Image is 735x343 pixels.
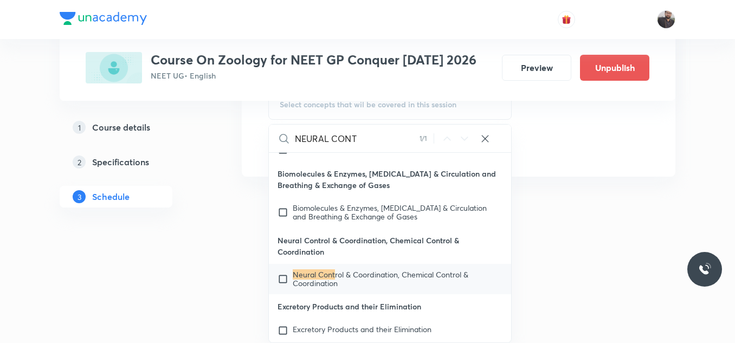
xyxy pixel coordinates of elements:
button: avatar [558,11,575,28]
img: avatar [562,15,571,24]
a: Company Logo [60,12,147,28]
a: 2Specifications [60,151,207,173]
a: 1Course details [60,117,207,138]
h5: Schedule [92,190,130,203]
h3: Course On Zoology for NEET GP Conquer [DATE] 2026 [151,52,476,68]
h5: Specifications [92,156,149,169]
p: 2 [73,156,86,169]
p: Neural Control & Coordination, Chemical Control & Coordination [269,228,511,264]
img: Company Logo [60,12,147,25]
span: rol & Coordination, Chemical Control & Coordination [293,269,468,288]
img: ttu [698,263,711,276]
p: Excretory Products and their Elimination [269,294,511,319]
div: 1 / 1 [420,133,434,144]
h5: Course details [92,121,150,134]
span: Select concepts that wil be covered in this session [280,100,456,109]
img: Vishal Choudhary [657,10,675,29]
mark: Neural Cont [293,269,335,280]
p: Biomolecules & Enzymes, [MEDICAL_DATA] & Circulation and Breathing & Exchange of Gases [269,161,511,197]
p: NEET UG • English [151,70,476,81]
p: 3 [73,190,86,203]
button: Preview [502,55,571,81]
span: Biomolecules & Enzymes, [MEDICAL_DATA] & Circulation and Breathing & Exchange of Gases [293,203,487,222]
button: Unpublish [580,55,649,81]
input: Search sub-concepts [295,125,420,152]
p: 1 [73,121,86,134]
span: Excretory Products and their Elimination [293,324,431,334]
img: B85D29FC-24F5-4476-968E-E96BB3483239_plus.png [86,52,142,83]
